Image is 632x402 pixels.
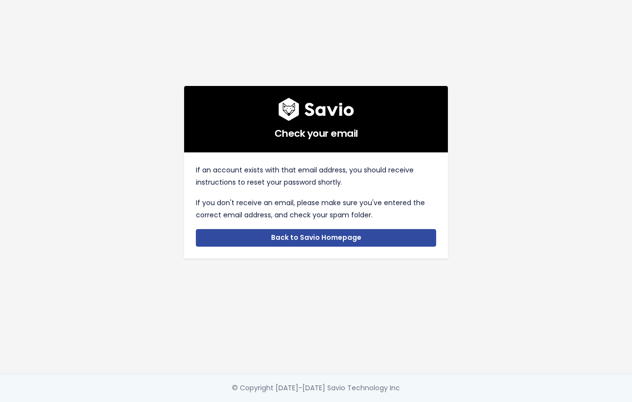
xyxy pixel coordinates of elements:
[278,98,354,121] img: logo600x187.a314fd40982d.png
[232,382,400,394] div: © Copyright [DATE]-[DATE] Savio Technology Inc
[196,197,436,221] p: If you don't receive an email, please make sure you've entered the correct email address, and che...
[196,121,436,141] h5: Check your email
[196,164,436,189] p: If an account exists with that email address, you should receive instructions to reset your passw...
[196,229,436,247] a: Back to Savio Homepage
